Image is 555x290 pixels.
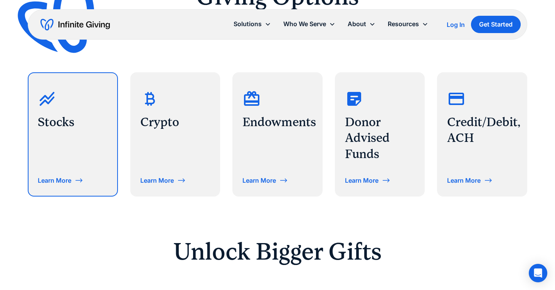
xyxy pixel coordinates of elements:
[242,177,276,183] div: Learn More
[447,177,481,183] div: Learn More
[227,16,277,32] div: Solutions
[348,19,366,29] div: About
[130,72,220,197] a: CryptoLearn More
[388,19,419,29] div: Resources
[140,114,210,130] h3: Crypto
[447,114,517,146] h3: Credit/Debit, ACH
[341,16,382,32] div: About
[447,22,465,28] div: Log In
[345,177,378,183] div: Learn More
[345,114,415,162] h3: Donor Advised Funds
[382,16,434,32] div: Resources
[335,72,425,197] a: Donor Advised FundsLearn More
[38,177,71,183] div: Learn More
[80,240,475,263] h2: Unlock Bigger Gifts
[529,264,547,282] div: Open Intercom Messenger
[232,72,323,197] a: EndowmentsLearn More
[234,19,262,29] div: Solutions
[277,16,341,32] div: Who We Serve
[242,114,313,130] h3: Endowments
[447,20,465,29] a: Log In
[40,18,110,31] a: home
[471,16,521,33] a: Get Started
[283,19,326,29] div: Who We Serve
[38,114,108,130] h3: Stocks
[140,177,174,183] div: Learn More
[28,72,118,197] a: StocksLearn More
[437,72,527,197] a: Credit/Debit, ACHLearn More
